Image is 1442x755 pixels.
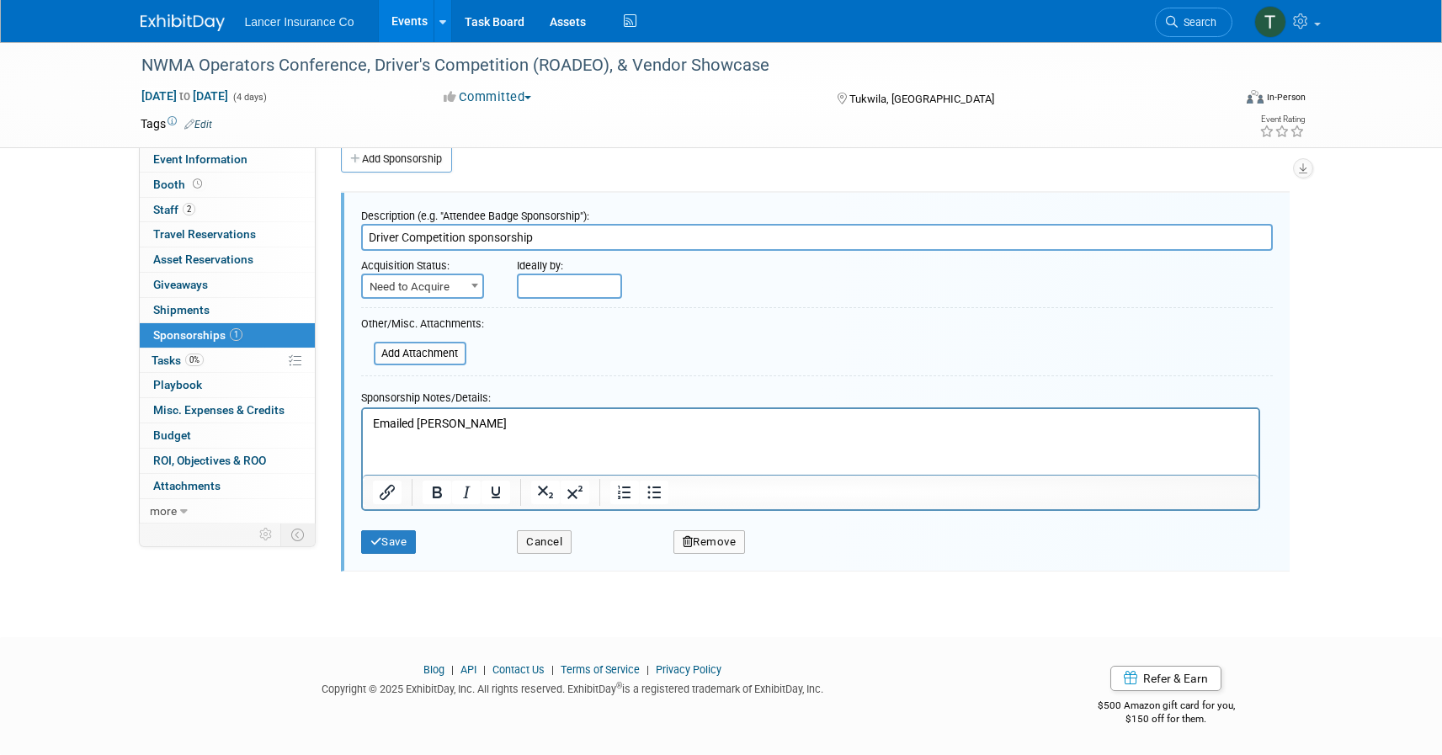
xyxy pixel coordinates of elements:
[153,403,285,417] span: Misc. Expenses & Credits
[561,481,589,504] button: Superscript
[1259,115,1305,124] div: Event Rating
[423,481,451,504] button: Bold
[547,663,558,676] span: |
[616,681,622,690] sup: ®
[280,524,315,545] td: Toggle Event Tabs
[152,354,204,367] span: Tasks
[361,316,484,336] div: Other/Misc. Attachments:
[141,678,1006,697] div: Copyright © 2025 ExhibitDay, Inc. All rights reserved. ExhibitDay is a registered trademark of Ex...
[153,227,256,241] span: Travel Reservations
[245,15,354,29] span: Lancer Insurance Co
[140,173,315,197] a: Booth
[140,348,315,373] a: Tasks0%
[150,504,177,518] span: more
[479,663,490,676] span: |
[141,115,212,132] td: Tags
[153,454,266,467] span: ROI, Objectives & ROO
[492,663,545,676] a: Contact Us
[140,147,315,172] a: Event Information
[438,88,538,106] button: Committed
[642,663,653,676] span: |
[140,373,315,397] a: Playbook
[673,530,746,554] button: Remove
[640,481,668,504] button: Bullet list
[140,298,315,322] a: Shipments
[231,92,267,103] span: (4 days)
[153,278,208,291] span: Giveaways
[141,14,225,31] img: ExhibitDay
[361,201,1273,224] div: Description (e.g. "Attendee Badge Sponsorship"):
[361,251,492,274] div: Acquisition Status:
[153,303,210,316] span: Shipments
[230,328,242,341] span: 1
[361,530,417,554] button: Save
[153,479,221,492] span: Attachments
[373,481,402,504] button: Insert/edit link
[153,253,253,266] span: Asset Reservations
[341,146,452,173] a: Add Sponsorship
[452,481,481,504] button: Italic
[482,481,510,504] button: Underline
[140,398,315,423] a: Misc. Expenses & Credits
[610,481,639,504] button: Numbered list
[140,323,315,348] a: Sponsorships1
[153,428,191,442] span: Budget
[153,378,202,391] span: Playbook
[517,251,1195,274] div: Ideally by:
[361,274,484,299] span: Need to Acquire
[140,449,315,473] a: ROI, Objectives & ROO
[140,423,315,448] a: Budget
[423,663,444,676] a: Blog
[1266,91,1306,104] div: In-Person
[517,530,572,554] button: Cancel
[1155,8,1232,37] a: Search
[140,474,315,498] a: Attachments
[656,663,721,676] a: Privacy Policy
[140,273,315,297] a: Giveaways
[1178,16,1216,29] span: Search
[1030,688,1302,726] div: $500 Amazon gift card for you,
[184,119,212,130] a: Edit
[140,198,315,222] a: Staff2
[361,383,1260,407] div: Sponsorship Notes/Details:
[153,178,205,191] span: Booth
[1030,712,1302,726] div: $150 off for them.
[153,152,247,166] span: Event Information
[140,222,315,247] a: Travel Reservations
[1247,90,1264,104] img: Format-Inperson.png
[460,663,476,676] a: API
[153,203,195,216] span: Staff
[189,178,205,190] span: Booth not reserved yet
[140,499,315,524] a: more
[447,663,458,676] span: |
[1110,666,1221,691] a: Refer & Earn
[363,409,1258,475] iframe: Rich Text Area
[1254,6,1286,38] img: Terrence Forrest
[252,524,281,545] td: Personalize Event Tab Strip
[136,51,1207,81] div: NWMA Operators Conference, Driver's Competition (ROADEO), & Vendor Showcase
[561,663,640,676] a: Terms of Service
[531,481,560,504] button: Subscript
[141,88,229,104] span: [DATE] [DATE]
[185,354,204,366] span: 0%
[177,89,193,103] span: to
[183,203,195,215] span: 2
[1133,88,1306,113] div: Event Format
[140,247,315,272] a: Asset Reservations
[849,93,994,105] span: Tukwila, [GEOGRAPHIC_DATA]
[153,328,242,342] span: Sponsorships
[363,275,482,299] span: Need to Acquire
